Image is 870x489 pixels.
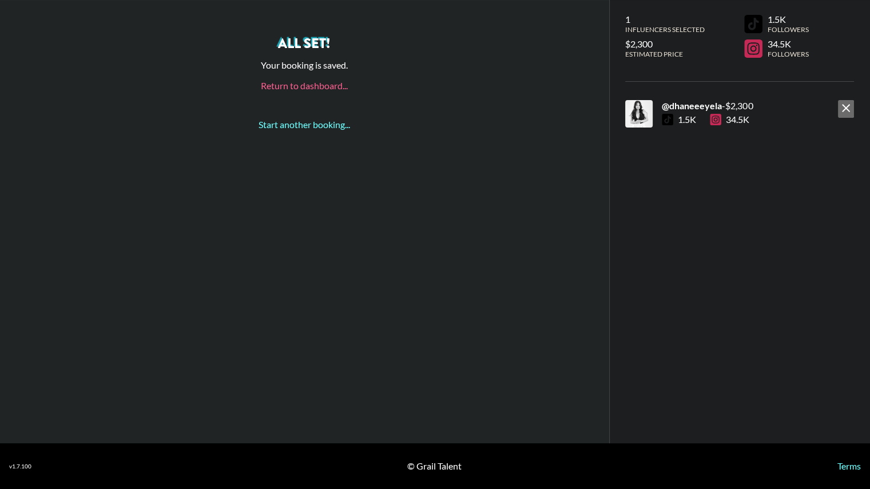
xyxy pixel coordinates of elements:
[838,100,854,118] button: remove
[625,50,705,58] div: Estimated Price
[9,59,600,71] div: Your booking is saved.
[662,100,753,112] div: - $ 2,300
[662,100,722,111] strong: @ dhaneeeyela
[625,25,705,34] div: Influencers Selected
[767,38,808,50] div: 34.5K
[259,119,350,130] a: Start another booking...
[407,460,462,472] div: © Grail Talent
[710,114,749,125] div: 34.5K
[9,37,600,50] h2: All set!
[9,463,31,470] div: v 1.7.100
[837,460,861,471] a: Terms
[767,14,808,25] div: 1.5K
[625,14,705,25] div: 1
[767,25,808,34] div: Followers
[767,50,808,58] div: Followers
[678,114,696,125] div: 1.5K
[261,80,348,91] a: Return to dashboard...
[625,38,705,50] div: $2,300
